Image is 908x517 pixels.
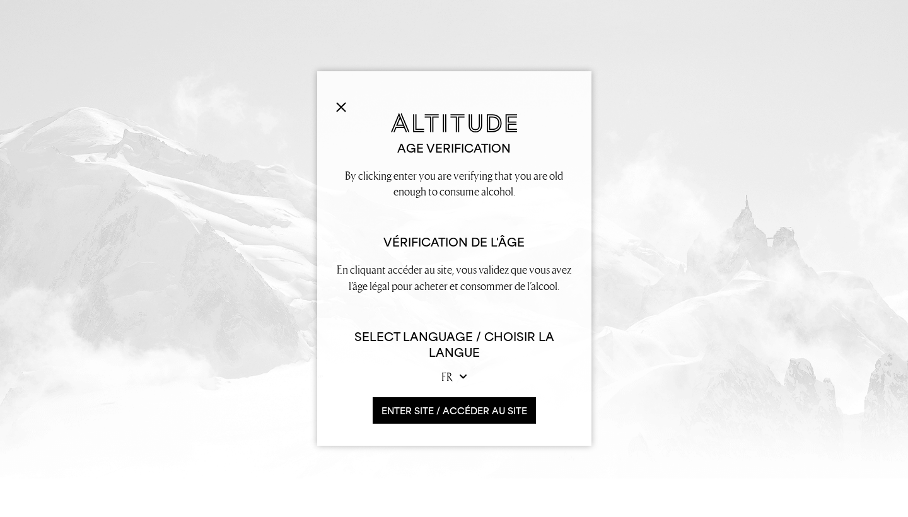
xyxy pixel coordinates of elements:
h2: Vérification de l'âge [336,235,573,250]
p: By clicking enter you are verifying that you are old enough to consume alcohol. [336,168,573,199]
img: Close [336,102,346,112]
img: Altitude Gin [391,113,517,132]
h2: Age verification [336,141,573,156]
button: ENTER SITE / accéder au site [373,397,536,424]
h6: Select Language / Choisir la langue [336,329,573,361]
p: En cliquant accéder au site, vous validez que vous avez l’âge légal pour acheter et consommer de ... [336,262,573,293]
